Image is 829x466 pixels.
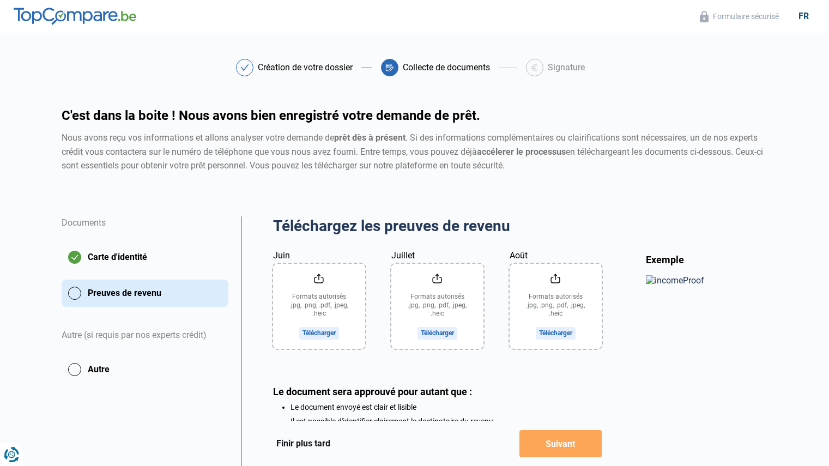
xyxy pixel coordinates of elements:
[62,356,228,383] button: Autre
[519,430,602,457] button: Suivant
[646,275,704,286] img: incomeProof
[291,403,602,411] li: Le document envoyé est clair et lisible
[697,10,782,23] button: Formulaire sécurisé
[510,249,528,262] label: Août
[646,253,768,266] div: Exemple
[62,216,228,244] div: Documents
[273,249,290,262] label: Juin
[273,386,602,397] div: Le document sera approuvé pour autant que :
[62,316,228,356] div: Autre (si requis par nos experts crédit)
[548,63,585,72] div: Signature
[62,131,768,173] div: Nous avons reçu vos informations et allons analyser votre demande de . Si des informations complé...
[62,280,228,307] button: Preuves de revenu
[62,109,768,122] h1: C'est dans la boite ! Nous avons bien enregistré votre demande de prêt.
[258,63,353,72] div: Création de votre dossier
[291,417,602,426] li: Il est possible d'identifier clairement le destinataire du revenu
[792,11,815,21] div: fr
[14,8,136,25] img: TopCompare.be
[391,249,415,262] label: Juillet
[477,147,566,157] strong: accélerer le processus
[273,216,602,236] h2: Téléchargez les preuves de revenu
[62,244,228,271] button: Carte d'identité
[403,63,490,72] div: Collecte de documents
[334,132,406,143] strong: prêt dès à présent
[273,437,334,451] button: Finir plus tard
